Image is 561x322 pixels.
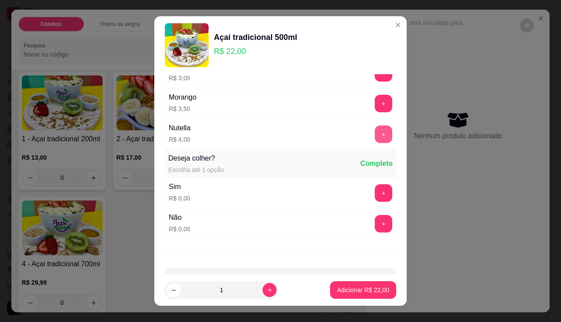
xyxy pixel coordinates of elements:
div: Não [169,212,190,223]
p: R$ 3,50 [169,104,196,113]
button: add [375,125,392,143]
p: R$ 0,00 [169,225,190,233]
div: Deseja colher? [168,153,224,164]
button: Adicionar R$ 22,00 [330,281,396,299]
p: R$ 3,00 [169,74,199,82]
p: R$ 4,00 [169,135,191,144]
div: Completo [360,158,393,169]
button: increase-product-quantity [263,283,277,297]
button: add [375,215,392,233]
button: add [375,184,392,202]
button: decrease-product-quantity [167,283,181,297]
button: Close [391,18,405,32]
p: R$ 0,00 [169,194,190,203]
div: Nutella [169,123,191,133]
p: R$ 22,00 [214,45,297,57]
button: add [375,95,392,112]
div: Morango [169,92,196,103]
div: Açai tradicional 500ml [214,31,297,43]
div: Sim [169,182,190,192]
p: Adicionar R$ 22,00 [337,286,389,294]
img: product-image [165,23,209,67]
div: Escolha até 1 opção [168,165,224,174]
